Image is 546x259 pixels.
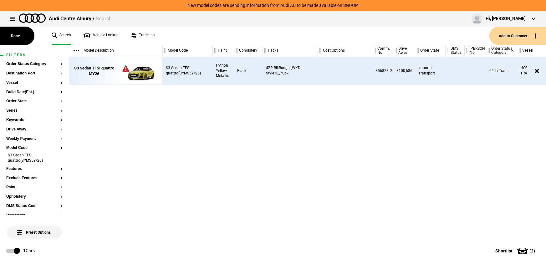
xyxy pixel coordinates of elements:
img: audi.png [19,13,46,23]
div: Audi Centre Albury / [49,15,112,22]
section: DMS Status Code [6,204,63,213]
button: Build Date(Est.) [6,90,63,94]
li: S3 Sedan TFSI quattro(8YMS5Y/26) [6,153,63,164]
a: Search [52,27,71,45]
a: Vehicle Lookup [84,27,119,45]
button: Dealership [6,213,63,218]
a: Trade ins [131,27,155,45]
section: Model CodeS3 Sedan TFSI quattro(8YMS5Y/26) [6,146,63,166]
div: 856828_26 [372,57,393,85]
div: Black [234,57,263,85]
button: Model Code [6,146,63,150]
button: Upholstery [6,195,63,199]
section: Features [6,167,63,176]
section: Destination Port [6,71,63,81]
div: $100,686 [393,57,415,85]
section: Dealership [6,213,63,223]
span: Search [96,16,112,22]
button: Weekly Payment [6,137,63,141]
div: Order Status Category [486,45,517,56]
section: Order State [6,99,63,109]
section: Drive Away [6,127,63,137]
a: S3 Sedan TFSI quattro MY26 [72,57,116,85]
button: Features [6,167,63,171]
button: Series [6,109,63,113]
img: Audi_8YMS5Y_26_EI_R1R1_6FJ_0P6_4ZP_WXD_PYH_4GF_PG6_(Nadin:_0P6_4GF_4VN_4ZP_6FJ_C58_PG6_PYH_S7K_WX... [116,57,159,85]
div: Model Code [163,45,212,56]
button: DMS Status Code [6,204,63,208]
section: Build Date(Est.) [6,90,63,99]
section: Paint [6,185,63,195]
div: Upholstery [234,45,263,56]
button: Exclude Features [6,176,63,180]
span: Shortlist [495,249,513,253]
button: Drive Away [6,127,63,132]
div: Drive Away [393,45,415,56]
div: Model Description [69,45,162,56]
section: Weekly Payment [6,137,63,146]
div: 04-In Transit [486,57,517,85]
button: Paint [6,185,63,190]
section: Upholstery [6,195,63,204]
div: 1 Cars [23,248,35,254]
div: S3 Sedan TFSI quattro MY26 [72,65,116,77]
section: Vessel [6,81,63,90]
section: Order Status Category [6,62,63,71]
div: DMS Status [446,45,464,56]
button: Vessel [6,81,63,85]
div: Hi, [PERSON_NAME] [486,16,526,22]
div: Python Yellow Metallic [213,57,234,85]
div: 4ZP-BlkBadges,WXD-Style18_7Spk [263,57,318,85]
button: Shortlist(2) [486,243,546,259]
span: Preset Options [18,222,51,235]
section: Exclude Features [6,176,63,185]
button: Order Status Category [6,62,63,66]
div: Importer Transport [415,57,446,85]
div: Order State [415,45,445,56]
button: Keywords [6,118,63,122]
div: Packs [263,45,318,56]
button: Destination Port [6,71,63,76]
button: Add to Customer [489,27,546,45]
span: ( 2 ) [529,249,535,253]
button: Order State [6,99,63,104]
div: Cost Options [318,45,372,56]
div: S3 Sedan TFSI quattro(8YMS5Y/26) [163,57,213,85]
div: Paint [213,45,234,56]
section: Series [6,109,63,118]
h1: Filters [6,53,63,57]
div: [PERSON_NAME] No [465,45,486,56]
section: Keywords [6,118,63,127]
div: Comm. No. [372,45,393,56]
